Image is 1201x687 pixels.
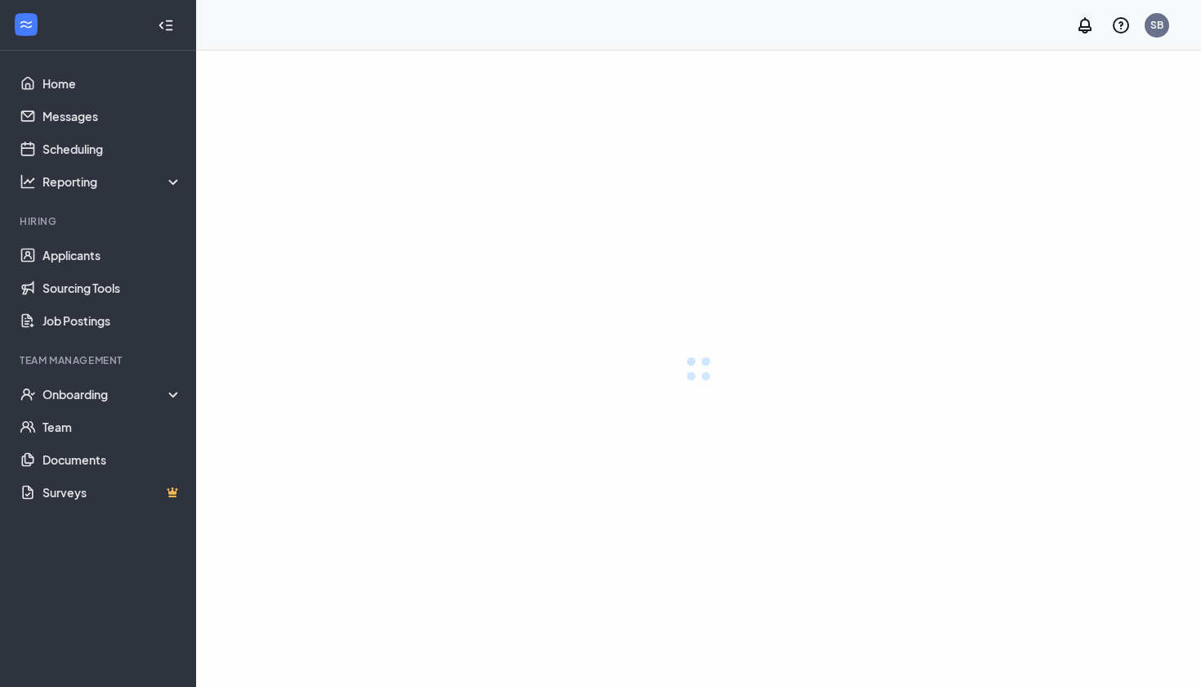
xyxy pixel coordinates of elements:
a: Sourcing Tools [42,272,182,304]
div: Reporting [42,173,183,190]
a: Applicants [42,239,182,272]
div: Hiring [20,214,179,228]
svg: Notifications [1075,16,1095,35]
svg: Collapse [158,17,174,34]
a: Home [42,67,182,100]
svg: UserCheck [20,386,36,402]
a: Team [42,411,182,443]
div: Onboarding [42,386,183,402]
div: SB [1150,18,1163,32]
a: Job Postings [42,304,182,337]
div: Team Management [20,353,179,367]
a: Messages [42,100,182,132]
a: Documents [42,443,182,476]
svg: QuestionInfo [1111,16,1131,35]
a: SurveysCrown [42,476,182,509]
svg: WorkstreamLogo [18,16,34,33]
a: Scheduling [42,132,182,165]
svg: Analysis [20,173,36,190]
